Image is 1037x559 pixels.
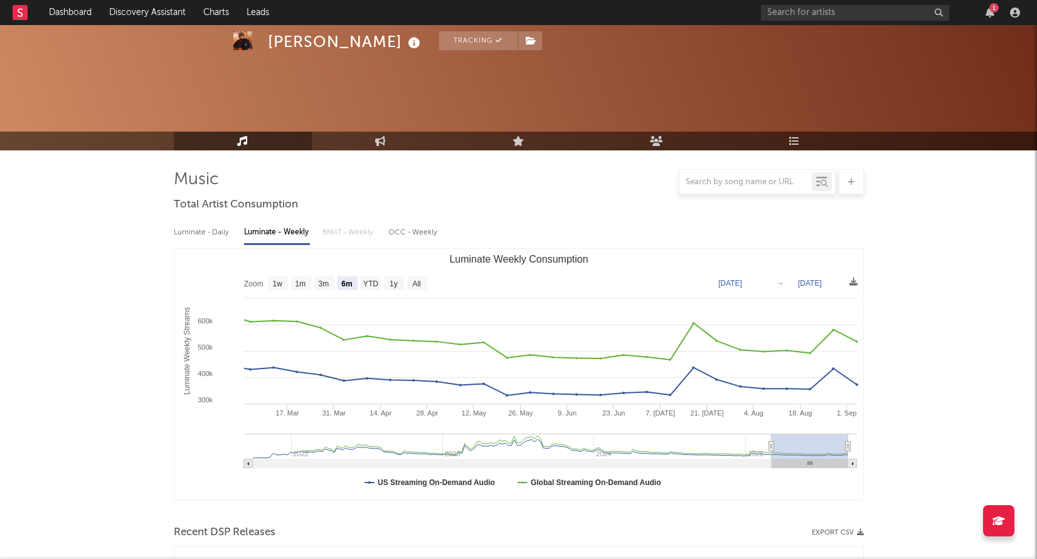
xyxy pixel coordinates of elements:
[295,279,306,288] text: 1m
[198,370,213,377] text: 400k
[798,279,822,288] text: [DATE]
[679,177,812,187] input: Search by song name or URL
[602,409,625,417] text: 23. Jun
[646,409,675,417] text: 7. [DATE]
[268,31,423,52] div: [PERSON_NAME]
[412,279,420,288] text: All
[244,222,310,243] div: Luminate - Weekly
[174,197,298,212] span: Total Artist Consumption
[836,409,856,417] text: 1. Sep
[558,409,577,417] text: 9. Jun
[530,478,661,487] text: Global Streaming On-Demand Audio
[388,222,439,243] div: OCC - Weekly
[812,529,864,536] button: Export CSV
[182,307,191,395] text: Luminate Weekly Streams
[322,409,346,417] text: 31. Mar
[777,279,784,288] text: →
[743,409,763,417] text: 4. Aug
[461,409,486,417] text: 12. May
[761,5,949,21] input: Search for artists
[318,279,329,288] text: 3m
[174,222,231,243] div: Luminate - Daily
[198,396,213,404] text: 300k
[378,478,495,487] text: US Streaming On-Demand Audio
[690,409,723,417] text: 21. [DATE]
[986,8,994,18] button: 1
[789,409,812,417] text: 18. Aug
[272,279,282,288] text: 1w
[174,249,863,499] svg: Luminate Weekly Consumption
[449,254,588,264] text: Luminate Weekly Consumption
[341,279,352,288] text: 6m
[989,3,999,13] div: 1
[198,317,213,325] text: 600k
[508,409,533,417] text: 26. May
[416,409,438,417] text: 28. Apr
[275,409,299,417] text: 17. Mar
[370,409,391,417] text: 14. Apr
[718,279,742,288] text: [DATE]
[390,279,398,288] text: 1y
[439,31,518,50] button: Tracking
[363,279,378,288] text: YTD
[244,279,263,288] text: Zoom
[198,343,213,351] text: 500k
[174,525,275,540] span: Recent DSP Releases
